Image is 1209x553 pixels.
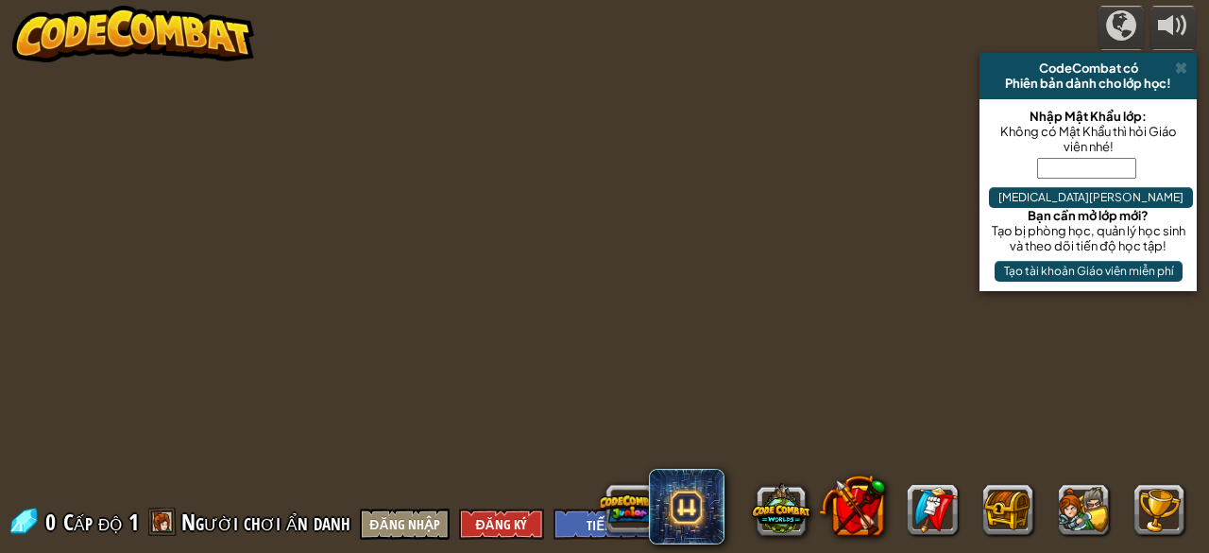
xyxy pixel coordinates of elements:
span: Cấp độ [63,507,122,538]
span: 1 [128,507,139,537]
div: Không có Mật Khẩu thì hỏi Giáo viên nhé! [989,124,1187,154]
div: Tạo bị phòng học, quản lý học sinh và theo dõi tiến độ học tập! [989,223,1187,253]
div: CodeCombat có [987,60,1189,76]
button: Tùy chỉnh âm lượng [1149,6,1197,50]
button: Đăng nhập [360,509,449,540]
img: CodeCombat - Learn how to code by playing a game [12,6,254,62]
button: [MEDICAL_DATA][PERSON_NAME] [989,187,1193,208]
span: 0 [45,507,61,537]
button: Tạo tài khoản Giáo viên miễn phí [995,261,1183,282]
div: Nhập Mật Khẩu lớp: [989,109,1187,124]
div: Phiên bản dành cho lớp học! [987,76,1189,91]
span: Người chơi ẩn danh [181,507,350,537]
button: Chiến dịch [1098,6,1145,50]
div: Bạn cần mở lớp mới? [989,208,1187,223]
button: Đăng Ký [459,509,544,540]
